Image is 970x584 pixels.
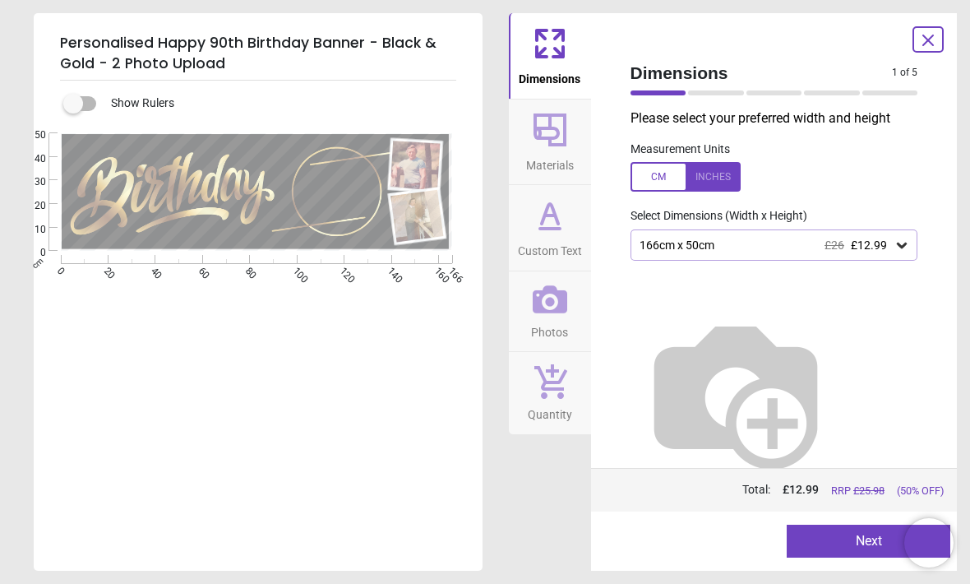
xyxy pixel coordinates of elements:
span: £26 [824,239,844,252]
span: Dimensions [519,63,580,88]
button: Next [787,525,950,558]
span: 50 [15,128,46,142]
p: Please select your preferred width and height [630,109,931,127]
span: £ [783,482,819,498]
span: 1 of 5 [892,66,917,80]
button: Quantity [509,352,591,434]
div: Show Rulers [73,94,483,114]
span: Photos [531,317,568,341]
span: 20 [15,199,46,213]
img: Helper for size comparison [630,287,841,498]
span: Materials [526,150,574,174]
iframe: Brevo live chat [904,518,954,568]
button: Materials [509,100,591,185]
span: 40 [15,152,46,166]
button: Dimensions [509,13,591,99]
span: 30 [15,175,46,189]
span: Custom Text [518,235,582,260]
h5: Personalised Happy 90th Birthday Banner - Black & Gold - 2 Photo Upload [60,26,456,81]
div: 166cm x 50cm [638,239,894,253]
span: Dimensions [630,61,893,85]
span: (50% OFF) [897,484,944,498]
span: 12.99 [789,483,819,496]
span: RRP [831,484,885,498]
span: cm [30,256,44,271]
span: £12.99 [851,239,887,252]
button: Photos [509,271,591,352]
span: 0 [15,246,46,260]
button: Custom Text [509,185,591,271]
span: 10 [15,223,46,237]
label: Select Dimensions (Width x Height) [617,208,807,225]
label: Measurement Units [630,141,730,158]
div: Total: [629,482,945,498]
span: Quantity [528,399,572,424]
span: £ 25.98 [853,484,885,497]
